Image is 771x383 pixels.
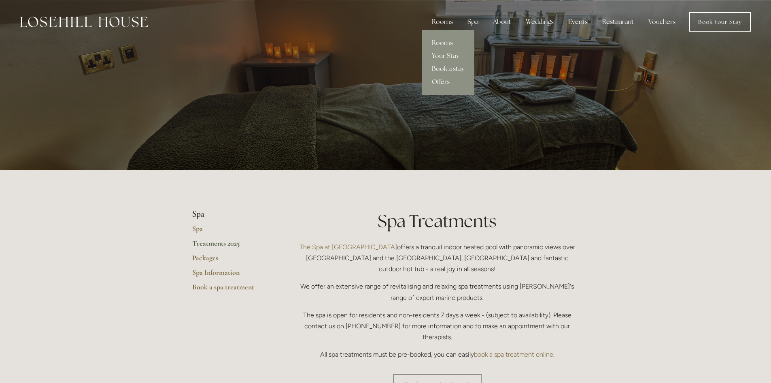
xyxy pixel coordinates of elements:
[295,310,579,343] p: The spa is open for residents and non-residents 7 days a week - (subject to availability). Please...
[299,243,397,251] a: The Spa at [GEOGRAPHIC_DATA]
[596,14,640,30] div: Restaurant
[422,36,474,49] a: Rooms
[192,282,270,297] a: Book a spa treatment
[519,14,560,30] div: Weddings
[295,209,579,233] h1: Spa Treatments
[192,224,270,239] a: Spa
[422,62,474,75] a: Book a stay
[474,351,553,358] a: book a spa treatment online
[20,17,148,27] img: Losehill House
[192,268,270,282] a: Spa Information
[642,14,682,30] a: Vouchers
[192,209,270,220] li: Spa
[422,75,474,88] a: Offers
[689,12,751,32] a: Book Your Stay
[461,14,485,30] div: Spa
[295,349,579,360] p: All spa treatments must be pre-booked, you can easily .
[425,14,459,30] div: Rooms
[486,14,518,30] div: About
[295,281,579,303] p: We offer an extensive range of revitalising and relaxing spa treatments using [PERSON_NAME]'s ran...
[192,253,270,268] a: Packages
[422,49,474,62] a: Your Stay
[295,242,579,275] p: offers a tranquil indoor heated pool with panoramic views over [GEOGRAPHIC_DATA] and the [GEOGRAP...
[562,14,594,30] div: Events
[192,239,270,253] a: Treatments 2025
